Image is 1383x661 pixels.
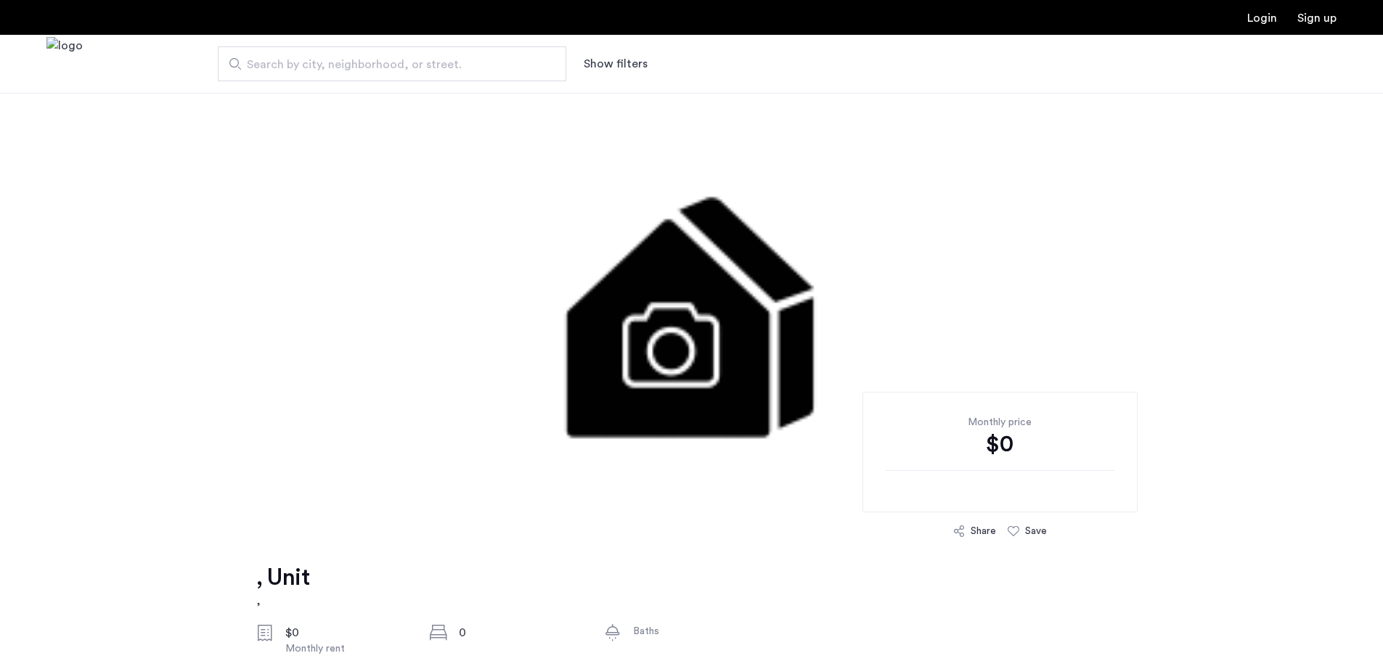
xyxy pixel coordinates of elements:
[1297,12,1337,24] a: Registration
[584,55,648,73] button: Show or hide filters
[886,430,1114,459] div: $0
[886,415,1114,430] div: Monthly price
[247,56,526,73] span: Search by city, neighborhood, or street.
[1247,12,1277,24] a: Login
[1025,524,1047,538] div: Save
[285,641,407,656] div: Monthly rent
[46,37,83,91] a: Cazamio Logo
[285,624,407,641] div: $0
[971,524,996,538] div: Share
[256,592,309,609] h2: ,
[633,624,755,639] div: Baths
[459,624,581,641] div: 0
[256,563,309,592] h1: , Unit
[249,93,1134,528] img: 3.gif
[46,37,83,91] img: logo
[218,46,566,81] input: Apartment Search
[256,563,309,609] a: , Unit,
